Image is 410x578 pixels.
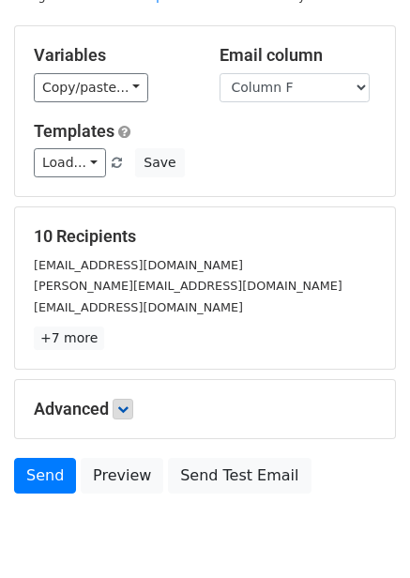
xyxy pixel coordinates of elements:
[220,45,377,66] h5: Email column
[81,458,163,494] a: Preview
[34,300,243,314] small: [EMAIL_ADDRESS][DOMAIN_NAME]
[34,258,243,272] small: [EMAIL_ADDRESS][DOMAIN_NAME]
[34,73,148,102] a: Copy/paste...
[34,148,106,177] a: Load...
[34,327,104,350] a: +7 more
[316,488,410,578] iframe: Chat Widget
[34,399,376,419] h5: Advanced
[34,45,191,66] h5: Variables
[168,458,311,494] a: Send Test Email
[14,458,76,494] a: Send
[34,279,342,293] small: [PERSON_NAME][EMAIL_ADDRESS][DOMAIN_NAME]
[34,226,376,247] h5: 10 Recipients
[135,148,184,177] button: Save
[34,121,114,141] a: Templates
